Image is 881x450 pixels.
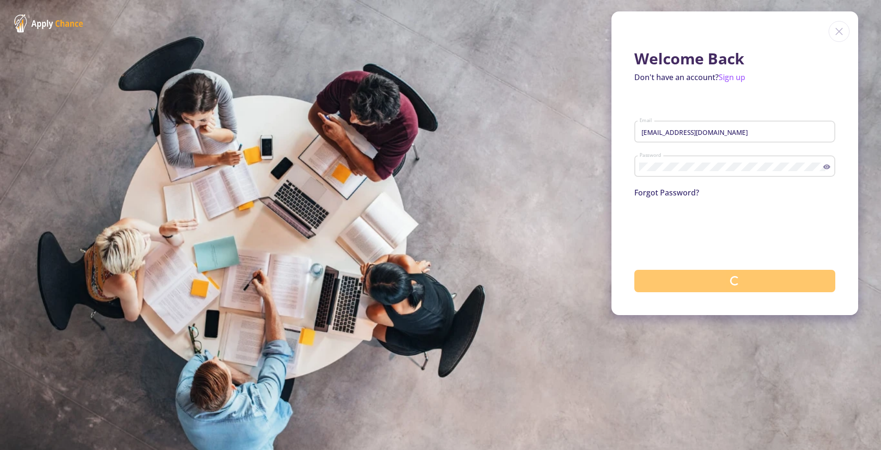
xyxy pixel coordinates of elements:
img: close icon [829,21,850,42]
a: Forgot Password? [634,187,699,198]
p: Don't have an account? [634,72,835,83]
iframe: reCAPTCHA [634,210,779,247]
img: ApplyChance Logo [14,14,83,32]
h1: Welcome Back [634,50,835,68]
a: Sign up [719,72,745,82]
